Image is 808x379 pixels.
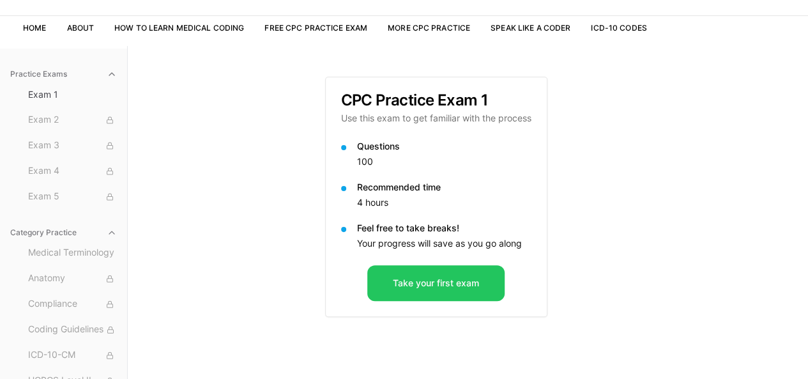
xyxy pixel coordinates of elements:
[357,237,531,250] p: Your progress will save as you go along
[357,140,531,153] p: Questions
[357,181,531,194] p: Recommended time
[23,187,122,207] button: Exam 5
[23,161,122,182] button: Exam 4
[23,135,122,156] button: Exam 3
[5,64,122,84] button: Practice Exams
[367,265,505,301] button: Take your first exam
[114,23,244,33] a: How to Learn Medical Coding
[388,23,470,33] a: More CPC Practice
[5,222,122,243] button: Category Practice
[357,222,531,235] p: Feel free to take breaks!
[28,113,117,127] span: Exam 2
[23,23,46,33] a: Home
[28,139,117,153] span: Exam 3
[357,196,531,209] p: 4 hours
[28,323,117,337] span: Coding Guidelines
[23,110,122,130] button: Exam 2
[28,164,117,178] span: Exam 4
[66,23,94,33] a: About
[23,84,122,105] button: Exam 1
[23,320,122,340] button: Coding Guidelines
[341,112,531,125] p: Use this exam to get familiar with the process
[341,93,531,108] h3: CPC Practice Exam 1
[28,297,117,311] span: Compliance
[591,23,646,33] a: ICD-10 Codes
[23,268,122,289] button: Anatomy
[28,88,117,101] span: Exam 1
[23,345,122,366] button: ICD-10-CM
[28,246,117,260] span: Medical Terminology
[491,23,570,33] a: Speak Like a Coder
[28,190,117,204] span: Exam 5
[28,272,117,286] span: Anatomy
[23,294,122,314] button: Compliance
[23,243,122,263] button: Medical Terminology
[357,155,531,168] p: 100
[28,348,117,362] span: ICD-10-CM
[264,23,367,33] a: Free CPC Practice Exam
